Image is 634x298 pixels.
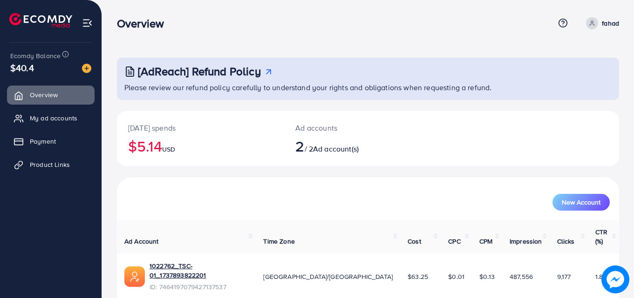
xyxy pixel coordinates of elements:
[479,272,495,281] span: $0.13
[602,18,619,29] p: fahad
[128,122,273,133] p: [DATE] spends
[124,237,159,246] span: Ad Account
[30,113,77,123] span: My ad accounts
[128,137,273,155] h2: $5.14
[9,13,72,27] img: logo
[150,261,248,280] a: 1022762_TSC-01_1737893822201
[601,265,629,293] img: image
[295,135,304,157] span: 2
[7,109,95,127] a: My ad accounts
[408,272,428,281] span: $63.25
[595,272,607,281] span: 1.88
[150,282,248,291] span: ID: 7464197079427137537
[263,272,393,281] span: [GEOGRAPHIC_DATA]/[GEOGRAPHIC_DATA]
[313,144,359,154] span: Ad account(s)
[295,137,399,155] h2: / 2
[582,17,619,29] a: fahad
[557,272,571,281] span: 9,177
[510,237,542,246] span: Impression
[7,155,95,174] a: Product Links
[552,194,610,211] button: New Account
[557,237,575,246] span: Clicks
[162,145,175,154] span: USD
[448,237,460,246] span: CPC
[562,199,600,205] span: New Account
[10,51,61,60] span: Ecomdy Balance
[138,65,261,78] h3: [AdReach] Refund Policy
[7,86,95,104] a: Overview
[82,18,93,28] img: menu
[408,237,421,246] span: Cost
[124,266,145,287] img: ic-ads-acc.e4c84228.svg
[448,272,464,281] span: $0.01
[295,122,399,133] p: Ad accounts
[595,227,607,246] span: CTR (%)
[30,160,70,169] span: Product Links
[82,64,91,73] img: image
[7,132,95,151] a: Payment
[263,237,294,246] span: Time Zone
[30,90,58,99] span: Overview
[10,61,34,74] span: $40.4
[117,17,171,30] h3: Overview
[30,137,56,146] span: Payment
[479,237,492,246] span: CPM
[510,272,533,281] span: 487,556
[124,82,614,93] p: Please review our refund policy carefully to understand your rights and obligations when requesti...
